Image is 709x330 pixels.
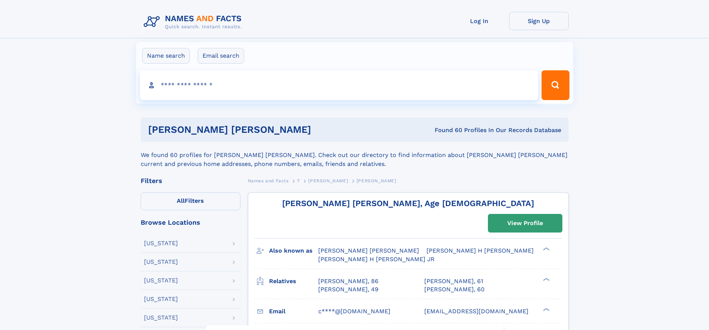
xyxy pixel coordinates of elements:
h3: Relatives [269,275,318,288]
a: [PERSON_NAME], 60 [424,285,485,294]
div: [US_STATE] [144,296,178,302]
div: We found 60 profiles for [PERSON_NAME] [PERSON_NAME]. Check out our directory to find information... [141,142,569,169]
label: Filters [141,192,240,210]
div: [US_STATE] [144,315,178,321]
button: Search Button [542,70,569,100]
span: [PERSON_NAME] [308,178,348,183]
a: [PERSON_NAME] [308,176,348,185]
a: [PERSON_NAME], 49 [318,285,379,294]
a: Sign Up [509,12,569,30]
img: Logo Names and Facts [141,12,248,32]
span: [PERSON_NAME] H [PERSON_NAME] [427,247,534,254]
div: [US_STATE] [144,278,178,283]
div: Filters [141,177,240,184]
a: [PERSON_NAME], 61 [424,277,483,285]
label: Email search [198,48,244,64]
span: [PERSON_NAME] [357,178,396,183]
div: ❯ [541,307,550,312]
div: ❯ [541,247,550,251]
div: Found 60 Profiles In Our Records Database [373,126,561,134]
a: [PERSON_NAME], 86 [318,277,379,285]
a: Names and Facts [248,176,289,185]
label: Name search [142,48,190,64]
span: T [297,178,300,183]
h1: [PERSON_NAME] [PERSON_NAME] [148,125,373,134]
div: [US_STATE] [144,240,178,246]
a: [PERSON_NAME] [PERSON_NAME], Age [DEMOGRAPHIC_DATA] [282,199,534,208]
span: [PERSON_NAME] H [PERSON_NAME] JR [318,256,435,263]
div: ❯ [541,277,550,282]
span: [PERSON_NAME] [PERSON_NAME] [318,247,419,254]
span: All [177,197,185,204]
h3: Also known as [269,244,318,257]
div: [US_STATE] [144,259,178,265]
h3: Email [269,305,318,318]
a: T [297,176,300,185]
div: View Profile [507,215,543,232]
a: View Profile [488,214,562,232]
input: search input [140,70,539,100]
span: [EMAIL_ADDRESS][DOMAIN_NAME] [424,308,528,315]
a: Log In [450,12,509,30]
div: Browse Locations [141,219,240,226]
